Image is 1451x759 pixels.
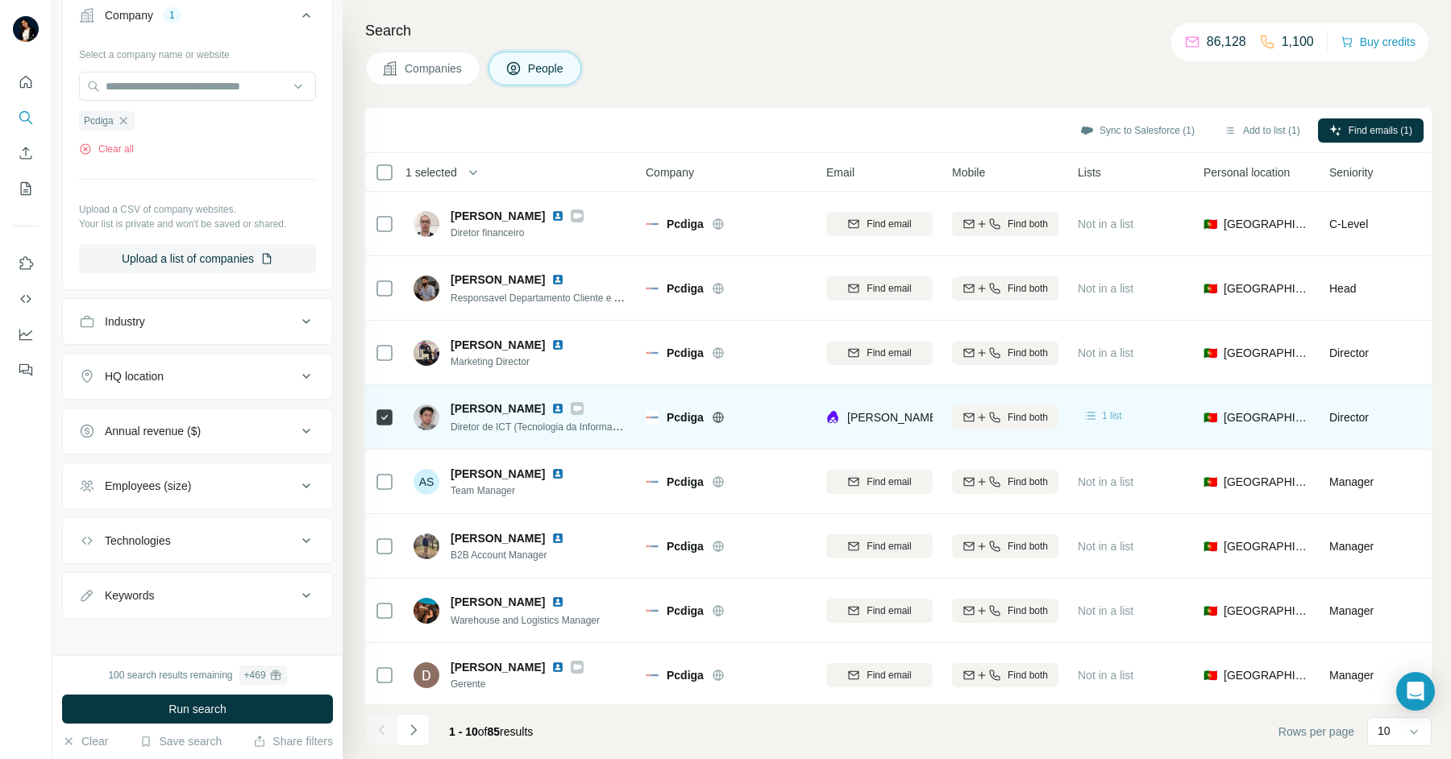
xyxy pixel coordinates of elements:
p: 86,128 [1207,32,1246,52]
span: [PERSON_NAME] [451,466,545,482]
span: 🇵🇹 [1204,667,1217,683]
h4: Search [365,19,1432,42]
span: Seniority [1329,164,1373,180]
button: Feedback [13,355,39,384]
span: Pcdiga [667,216,704,232]
span: Director [1329,411,1369,424]
span: Find email [867,475,911,489]
p: 1,100 [1282,32,1314,52]
span: [GEOGRAPHIC_DATA] [1224,216,1310,232]
span: Not in a list [1078,669,1133,682]
img: Logo of Pcdiga [646,540,659,553]
div: Company [105,7,153,23]
button: Industry [63,302,332,341]
button: Find both [952,663,1058,687]
span: Not in a list [1078,604,1133,617]
span: [GEOGRAPHIC_DATA] [1224,603,1310,619]
button: Run search [62,695,333,724]
img: Avatar [414,404,439,430]
p: Your list is private and won't be saved or shared. [79,217,316,231]
span: [PERSON_NAME] [451,400,545,417]
button: Navigate to next page [397,714,430,746]
div: AS [414,469,439,495]
span: Pcdiga [667,603,704,619]
div: Technologies [105,533,171,549]
span: Not in a list [1078,346,1133,359]
button: Sync to Salesforce (1) [1069,118,1206,143]
button: Find email [826,212,933,236]
img: Logo of Pcdiga [646,604,659,617]
span: 85 [488,725,501,738]
button: Dashboard [13,320,39,349]
img: Avatar [414,211,439,237]
button: Annual revenue ($) [63,412,332,450]
span: Pcdiga [667,667,704,683]
div: + 469 [244,668,266,682]
span: Find email [867,217,911,231]
img: provider lusha logo [826,409,839,425]
span: Mobile [952,164,985,180]
span: Pcdiga [667,474,704,490]
button: Buy credits [1341,31,1416,53]
span: Find both [1008,281,1048,296]
button: Save search [139,733,222,749]
div: Select a company name or website [79,41,316,62]
span: [GEOGRAPHIC_DATA] [1224,280,1310,297]
button: Find both [952,534,1058,558]
span: Not in a list [1078,540,1133,553]
button: Find email [826,599,933,623]
span: Find both [1008,603,1048,618]
span: results [449,725,533,738]
button: Find both [952,276,1058,301]
button: Technologies [63,521,332,560]
span: 🇵🇹 [1204,409,1217,425]
span: Find email [867,668,911,682]
img: Logo of Pcdiga [646,475,659,488]
button: Find email [826,534,933,558]
span: Manager [1329,604,1374,617]
button: Upload a list of companies [79,244,316,273]
button: Clear all [79,142,134,156]
img: Avatar [414,340,439,366]
span: Pcdiga [667,345,704,361]
span: of [478,725,488,738]
span: Find emails (1) [1349,123,1412,138]
img: Logo of Pcdiga [646,669,659,682]
button: Find both [952,599,1058,623]
span: Director [1329,346,1369,359]
span: Lists [1078,164,1101,180]
span: [GEOGRAPHIC_DATA] [1224,538,1310,554]
span: 🇵🇹 [1204,216,1217,232]
img: Avatar [414,533,439,559]
img: Avatar [13,16,39,42]
button: Search [13,103,39,132]
span: [PERSON_NAME] [451,337,545,353]
span: [PERSON_NAME] [451,659,545,675]
img: Avatar [414,662,439,688]
span: [GEOGRAPHIC_DATA] [1224,474,1310,490]
img: LinkedIn logo [551,273,564,286]
span: 🇵🇹 [1204,474,1217,490]
span: Find both [1008,539,1048,554]
span: [GEOGRAPHIC_DATA] [1224,409,1310,425]
div: 100 search results remaining [108,666,286,685]
div: Employees (size) [105,478,191,494]
span: Find both [1008,668,1048,682]
span: C-Level [1329,218,1368,230]
span: Pcdiga [667,280,704,297]
button: Find email [826,663,933,687]
span: 1 selected [405,164,457,180]
span: Find both [1008,217,1048,231]
span: Find email [867,281,911,296]
img: LinkedIn logo [551,402,564,415]
button: Find both [952,212,1058,236]
span: [PERSON_NAME][EMAIL_ADDRESS][PERSON_NAME][DOMAIN_NAME] [847,411,1224,424]
div: Annual revenue ($) [105,423,201,439]
span: Find both [1008,410,1048,425]
img: LinkedIn logo [551,467,564,480]
div: 1 [163,8,181,23]
span: [PERSON_NAME] [451,272,545,288]
div: Open Intercom Messenger [1396,672,1435,711]
button: Find email [826,470,933,494]
div: Industry [105,313,145,330]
